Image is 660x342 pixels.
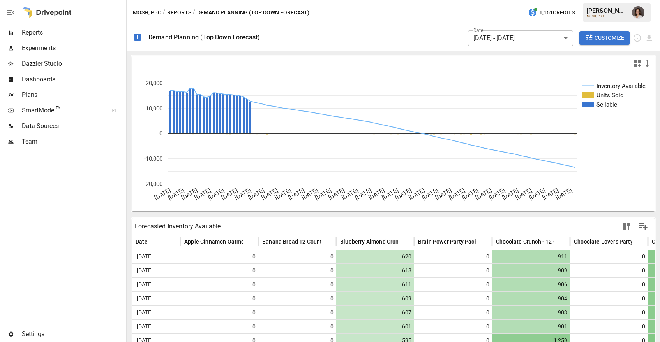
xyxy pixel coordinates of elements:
span: Brain Power Party Pack - 24 Count [418,238,505,246]
span: [DATE] [136,278,176,291]
div: Forecasted Inventory Available [135,223,221,230]
span: 0 [184,264,257,277]
span: 904 [496,292,568,305]
span: 0 [262,250,335,263]
span: 0 [262,264,335,277]
span: 911 [496,250,568,263]
text: Sellable [596,101,617,108]
button: MOSH, PBC [133,8,161,18]
text: [DATE] [501,186,520,201]
text: [DATE] [341,186,359,201]
span: 906 [496,278,568,291]
span: 620 [340,250,413,263]
text: [DATE] [260,186,279,201]
text: [DATE] [167,186,185,201]
span: 611 [340,278,413,291]
span: 0 [262,320,335,333]
text: [DATE] [367,186,386,201]
span: 0 [574,292,646,305]
button: Sort [477,236,488,247]
span: [DATE] [136,250,176,263]
span: 0 [184,292,257,305]
text: [DATE] [488,186,506,201]
span: 618 [340,264,413,277]
span: 0 [574,278,646,291]
text: [DATE] [528,186,547,201]
button: Sort [555,236,566,247]
span: [DATE] [136,292,176,305]
text: [DATE] [207,186,226,201]
span: 607 [340,306,413,319]
div: [DATE] - [DATE] [468,30,573,46]
span: Team [22,137,125,146]
button: Download report [645,33,654,42]
text: 10,000 [146,105,162,112]
span: Experiments [22,44,125,53]
text: [DATE] [300,186,319,201]
button: Customize [579,31,630,45]
span: 609 [340,292,413,305]
span: 0 [574,264,646,277]
button: Manage Columns [634,217,652,235]
span: Banana Bread 12 Count [262,238,322,246]
div: MOSH, PBC [587,14,627,18]
span: SmartModel [22,106,103,115]
text: [DATE] [193,186,212,201]
button: Sort [321,236,332,247]
text: -20,000 [144,181,162,188]
span: 0 [418,264,491,277]
span: 0 [418,278,491,291]
text: -10,000 [144,155,162,162]
text: [DATE] [408,186,426,201]
text: [DATE] [287,186,306,201]
span: 1,161 Credits [539,8,575,18]
span: 0 [262,278,335,291]
span: Plans [22,90,125,100]
span: Dazzler Studio [22,59,125,68]
span: 0 [184,306,257,319]
span: 0 [574,320,646,333]
span: 0 [184,278,257,291]
span: [DATE] [136,264,176,277]
button: Sort [244,236,254,247]
span: 0 [418,320,491,333]
span: 0 [418,292,491,305]
span: Blueberry Almond Crunch -12 Count [340,238,431,246]
text: [DATE] [381,186,399,201]
span: [DATE] [136,320,176,333]
div: Franziska Ibscher [632,6,644,19]
div: / [163,8,166,18]
text: 20,000 [146,80,162,87]
button: Franziska Ibscher [627,2,649,23]
span: Data Sources [22,121,125,131]
text: [DATE] [314,186,332,201]
span: 901 [496,320,568,333]
button: 1,161Credits [525,5,578,20]
text: [DATE] [514,186,533,201]
text: Units Sold [596,92,623,99]
text: [DATE] [153,186,172,201]
span: Dashboards [22,75,125,84]
text: [DATE] [434,186,453,201]
text: [DATE] [394,186,413,201]
text: [DATE] [220,186,239,201]
span: 0 [184,250,257,263]
span: Reports [22,28,125,37]
text: Inventory Available [596,82,646,89]
text: [DATE] [474,186,493,201]
label: Date [473,27,483,33]
span: 0 [574,250,646,263]
span: 601 [340,320,413,333]
span: [DATE] [136,306,176,319]
span: 909 [496,264,568,277]
text: [DATE] [354,186,372,201]
span: 0 [574,306,646,319]
span: Date [136,238,148,246]
button: Sort [633,236,644,247]
text: [DATE] [180,186,199,201]
span: 903 [496,306,568,319]
text: [DATE] [274,186,292,201]
span: Settings [22,330,125,339]
text: [DATE] [233,186,252,201]
span: Chocolate Crunch - 12 Count [496,238,568,246]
